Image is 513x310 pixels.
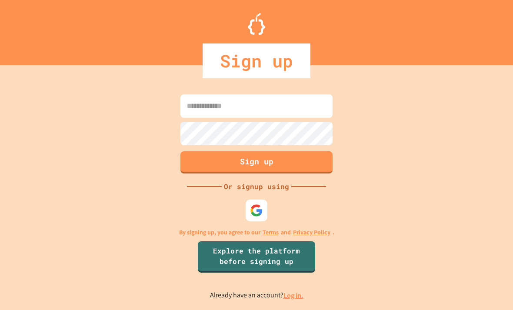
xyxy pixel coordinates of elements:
[283,291,303,300] a: Log in.
[476,275,504,301] iframe: chat widget
[210,290,303,301] p: Already have an account?
[198,241,315,273] a: Explore the platform before signing up
[441,237,504,274] iframe: chat widget
[250,204,263,217] img: google-icon.svg
[263,228,279,237] a: Terms
[180,151,333,173] button: Sign up
[248,13,265,35] img: Logo.svg
[293,228,330,237] a: Privacy Policy
[179,228,334,237] p: By signing up, you agree to our and .
[203,43,310,78] div: Sign up
[222,181,291,192] div: Or signup using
